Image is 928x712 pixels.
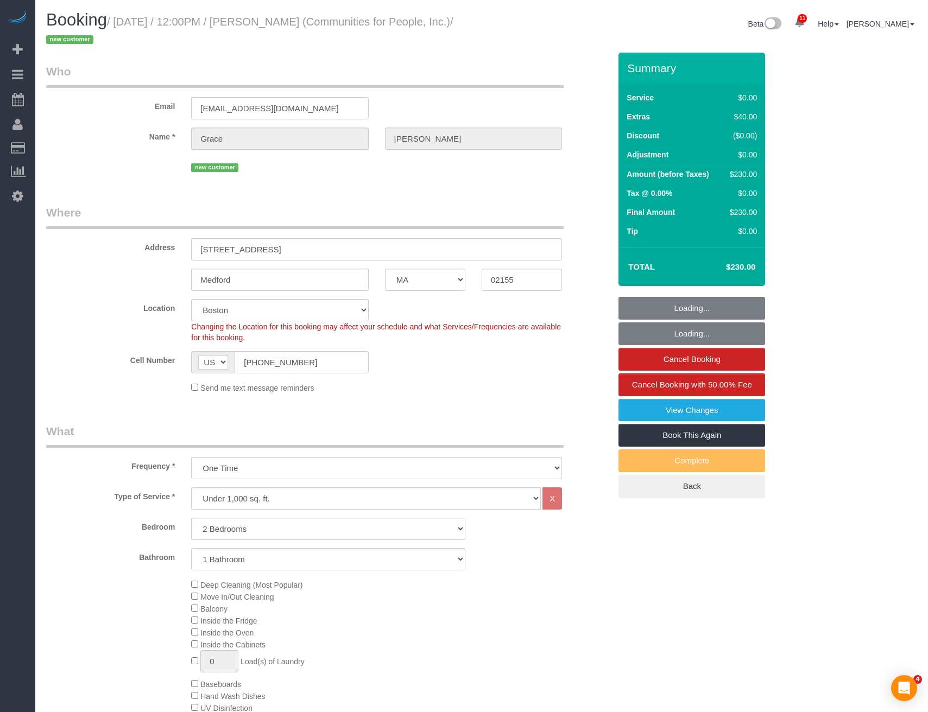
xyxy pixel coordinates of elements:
[38,97,183,112] label: Email
[632,380,752,389] span: Cancel Booking with 50.00% Fee
[618,475,765,498] a: Back
[200,616,257,625] span: Inside the Fridge
[191,97,368,119] input: Email
[618,373,765,396] a: Cancel Booking with 50.00% Fee
[627,226,638,237] label: Tip
[789,11,810,35] a: 11
[618,348,765,371] a: Cancel Booking
[818,20,839,28] a: Help
[725,188,757,199] div: $0.00
[725,130,757,141] div: ($0.00)
[38,518,183,532] label: Bedroom
[725,149,757,160] div: $0.00
[191,163,238,172] span: new customer
[628,262,655,271] strong: Total
[200,384,314,392] span: Send me text message reminders
[200,605,228,613] span: Balcony
[46,205,564,229] legend: Where
[627,149,668,160] label: Adjustment
[7,11,28,26] img: Automaid Logo
[200,628,254,637] span: Inside the Oven
[725,207,757,218] div: $230.00
[618,424,765,447] a: Book This Again
[725,226,757,237] div: $0.00
[200,593,274,601] span: Move In/Out Cleaning
[482,269,562,291] input: Zip Code
[385,128,562,150] input: Last Name
[891,675,917,701] div: Open Intercom Messenger
[38,487,183,502] label: Type of Service *
[627,207,675,218] label: Final Amount
[46,423,564,448] legend: What
[235,351,368,373] input: Cell Number
[847,20,914,28] a: [PERSON_NAME]
[38,457,183,472] label: Frequency *
[627,188,672,199] label: Tax @ 0.00%
[38,238,183,253] label: Address
[725,111,757,122] div: $40.00
[191,269,368,291] input: City
[38,128,183,142] label: Name *
[191,322,561,342] span: Changing the Location for this booking may affect your schedule and what Services/Frequencies are...
[763,17,781,31] img: New interface
[627,111,650,122] label: Extras
[748,20,782,28] a: Beta
[191,128,368,150] input: First Name
[627,92,654,103] label: Service
[200,692,265,701] span: Hand Wash Dishes
[618,399,765,422] a: View Changes
[38,548,183,563] label: Bathroom
[627,130,659,141] label: Discount
[38,351,183,366] label: Cell Number
[725,169,757,180] div: $230.00
[627,169,709,180] label: Amount (before Taxes)
[693,263,755,272] h4: $230.00
[46,63,564,88] legend: Who
[200,680,241,689] span: Baseboards
[913,675,922,684] span: 4
[627,62,760,74] h3: Summary
[46,16,453,46] span: /
[200,581,302,589] span: Deep Cleaning (Most Popular)
[725,92,757,103] div: $0.00
[798,14,807,23] span: 11
[46,35,93,44] span: new customer
[200,640,266,649] span: Inside the Cabinets
[241,657,305,666] span: Load(s) of Laundry
[46,16,453,46] small: / [DATE] / 12:00PM / [PERSON_NAME] (Communities for People, Inc.)
[38,299,183,314] label: Location
[46,10,107,29] span: Booking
